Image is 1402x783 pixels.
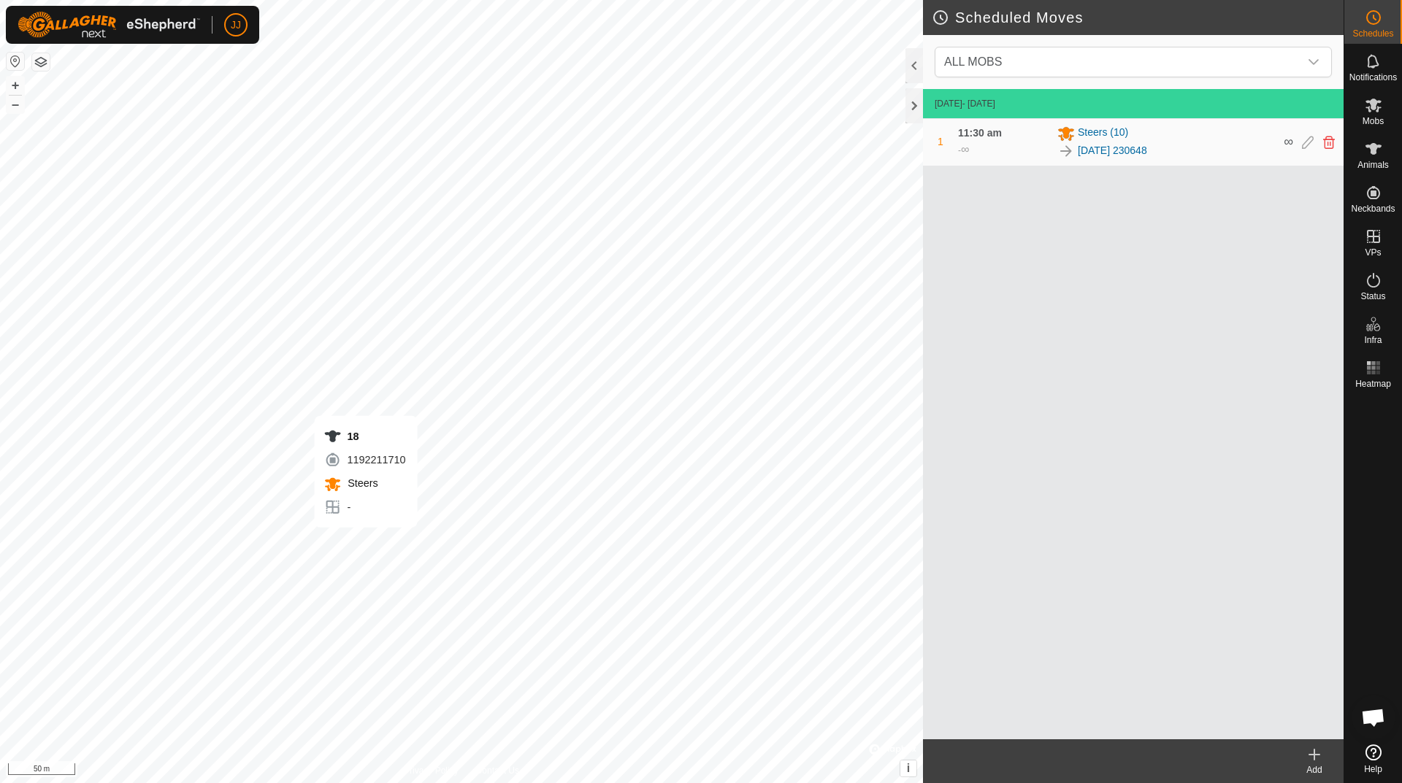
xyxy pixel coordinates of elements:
[958,141,969,158] div: -
[962,99,995,109] span: - [DATE]
[404,764,459,777] a: Privacy Policy
[958,127,1002,139] span: 11:30 am
[961,143,969,155] span: ∞
[7,96,24,113] button: –
[476,764,519,777] a: Contact Us
[1360,292,1385,301] span: Status
[32,53,50,71] button: Map Layers
[1299,47,1328,77] div: dropdown trigger
[935,99,962,109] span: [DATE]
[944,55,1002,68] span: ALL MOBS
[938,47,1299,77] span: ALL MOBS
[1364,765,1382,774] span: Help
[1284,134,1293,149] span: ∞
[907,762,910,774] span: i
[1078,125,1128,142] span: Steers (10)
[1365,248,1381,257] span: VPs
[1363,117,1384,126] span: Mobs
[7,53,24,70] button: Reset Map
[323,451,405,468] div: 1192211710
[18,12,200,38] img: Gallagher Logo
[1352,29,1393,38] span: Schedules
[938,136,943,147] span: 1
[231,18,241,33] span: JJ
[1352,695,1395,739] a: Open chat
[1357,161,1389,169] span: Animals
[932,9,1344,26] h2: Scheduled Moves
[1057,142,1075,160] img: To
[1364,336,1382,344] span: Infra
[1349,73,1397,82] span: Notifications
[1355,379,1391,388] span: Heatmap
[323,498,405,516] div: -
[1078,143,1147,158] a: [DATE] 230648
[1285,763,1344,776] div: Add
[7,77,24,94] button: +
[344,477,378,489] span: Steers
[1344,738,1402,779] a: Help
[900,760,916,776] button: i
[1351,204,1395,213] span: Neckbands
[323,428,405,445] div: 18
